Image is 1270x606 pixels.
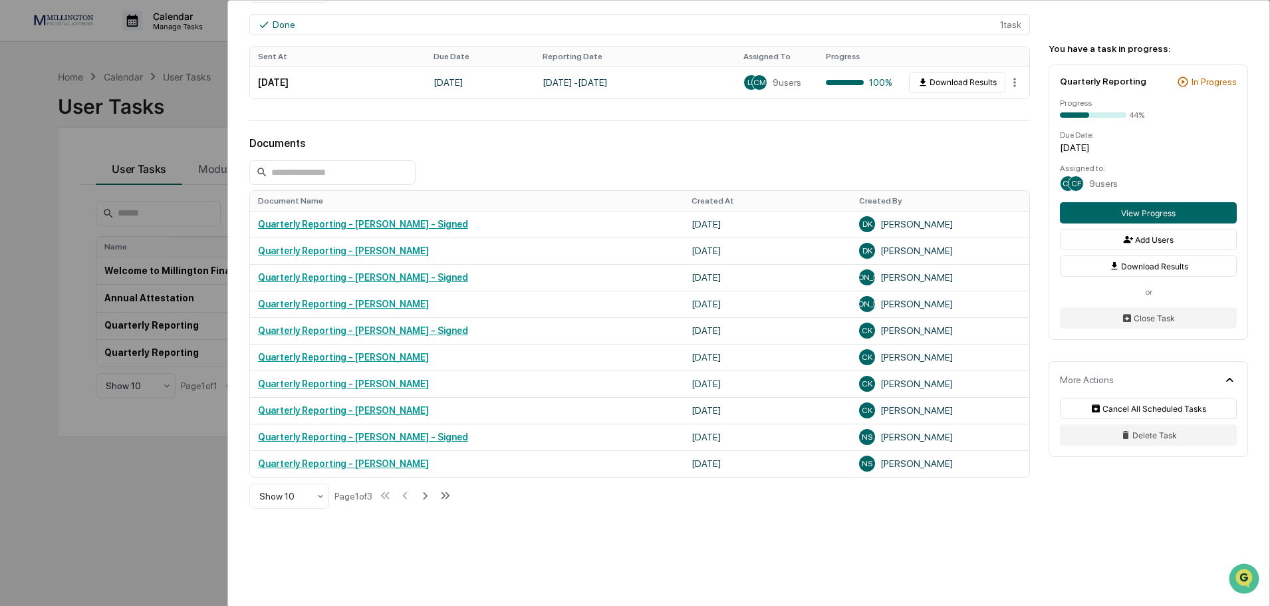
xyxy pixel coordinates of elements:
[684,237,851,264] td: [DATE]
[859,376,1021,392] div: [PERSON_NAME]
[818,47,900,67] th: Progress
[535,67,735,98] td: [DATE] - [DATE]
[1063,179,1074,188] span: CG
[426,67,535,98] td: [DATE]
[735,47,818,67] th: Assigned To
[1060,375,1114,385] div: More Actions
[13,102,37,126] img: 1746055101610-c473b297-6a78-478c-a979-82029cc54cd1
[1129,110,1144,120] div: 44%
[1227,562,1263,598] iframe: Open customer support
[1060,307,1237,329] button: Close Task
[258,299,429,309] a: Quarterly Reporting - [PERSON_NAME]
[862,406,872,415] span: CK
[27,182,37,192] img: 1746055101610-c473b297-6a78-478c-a979-82029cc54cd1
[1060,164,1237,173] div: Assigned to:
[684,191,851,211] th: Created At
[258,458,429,469] a: Quarterly Reporting - [PERSON_NAME]
[258,379,429,389] a: Quarterly Reporting - [PERSON_NAME]
[1060,398,1237,419] button: Cancel All Scheduled Tasks
[118,181,145,192] span: [DATE]
[27,236,86,249] span: Preclearance
[250,47,426,67] th: Sent At
[258,272,468,283] a: Quarterly Reporting - [PERSON_NAME] - Signed
[684,424,851,450] td: [DATE]
[96,237,107,248] div: 🗄️
[859,323,1021,339] div: [PERSON_NAME]
[684,211,851,237] td: [DATE]
[258,352,429,363] a: Quarterly Reporting - [PERSON_NAME]
[862,459,872,468] span: NS
[859,349,1021,365] div: [PERSON_NAME]
[426,47,535,67] th: Due Date
[859,216,1021,232] div: [PERSON_NAME]
[27,261,84,275] span: Data Lookup
[132,294,161,304] span: Pylon
[13,263,24,273] div: 🔎
[684,371,851,397] td: [DATE]
[250,67,426,98] td: [DATE]
[862,246,872,255] span: DK
[684,291,851,317] td: [DATE]
[684,344,851,371] td: [DATE]
[249,137,1030,150] div: Documents
[226,106,242,122] button: Start new chat
[110,181,115,192] span: •
[859,296,1021,312] div: [PERSON_NAME]
[1049,43,1248,54] div: You have a task in progress:
[836,299,898,309] span: [PERSON_NAME]
[13,168,35,190] img: Dave Feldman
[258,325,468,336] a: Quarterly Reporting - [PERSON_NAME] - Signed
[13,148,89,158] div: Past conversations
[13,237,24,248] div: 🖐️
[859,429,1021,445] div: [PERSON_NAME]
[836,273,898,282] span: [PERSON_NAME]
[753,78,766,87] span: CM
[1060,202,1237,224] button: View Progress
[773,77,801,88] span: 9 users
[94,293,161,304] a: Powered byPylon
[8,231,91,255] a: 🖐️Preclearance
[258,432,468,442] a: Quarterly Reporting - [PERSON_NAME] - Signed
[334,491,372,502] div: Page 1 of 3
[249,14,1030,35] div: 1 task
[862,326,872,335] span: CK
[258,219,468,229] a: Quarterly Reporting - [PERSON_NAME] - Signed
[535,47,735,67] th: Reporting Date
[1089,178,1118,189] span: 9 users
[206,145,242,161] button: See all
[1071,179,1081,188] span: CF
[250,191,684,211] th: Document Name
[862,220,872,229] span: DK
[826,77,892,88] div: 100%
[1060,130,1237,140] div: Due Date:
[258,245,429,256] a: Quarterly Reporting - [PERSON_NAME]
[110,236,165,249] span: Attestations
[851,191,1029,211] th: Created By
[1060,98,1237,108] div: Progress
[13,28,242,49] p: How can we help?
[1060,142,1237,153] div: [DATE]
[684,264,851,291] td: [DATE]
[1060,424,1237,446] button: Delete Task
[1060,255,1237,277] button: Download Results
[8,256,89,280] a: 🔎Data Lookup
[258,405,429,416] a: Quarterly Reporting - [PERSON_NAME]
[909,72,1005,93] button: Download Results
[91,231,170,255] a: 🗄️Attestations
[1192,76,1237,87] div: In Progress
[859,456,1021,472] div: [PERSON_NAME]
[1060,287,1237,297] div: or
[862,379,872,388] span: CK
[862,432,872,442] span: NS
[60,115,183,126] div: We're available if you need us!
[684,317,851,344] td: [DATE]
[273,19,295,30] div: Done
[862,353,872,362] span: CK
[684,450,851,477] td: [DATE]
[28,102,52,126] img: 4531339965365_218c74b014194aa58b9b_72.jpg
[859,402,1021,418] div: [PERSON_NAME]
[859,269,1021,285] div: [PERSON_NAME]
[859,243,1021,259] div: [PERSON_NAME]
[60,102,218,115] div: Start new chat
